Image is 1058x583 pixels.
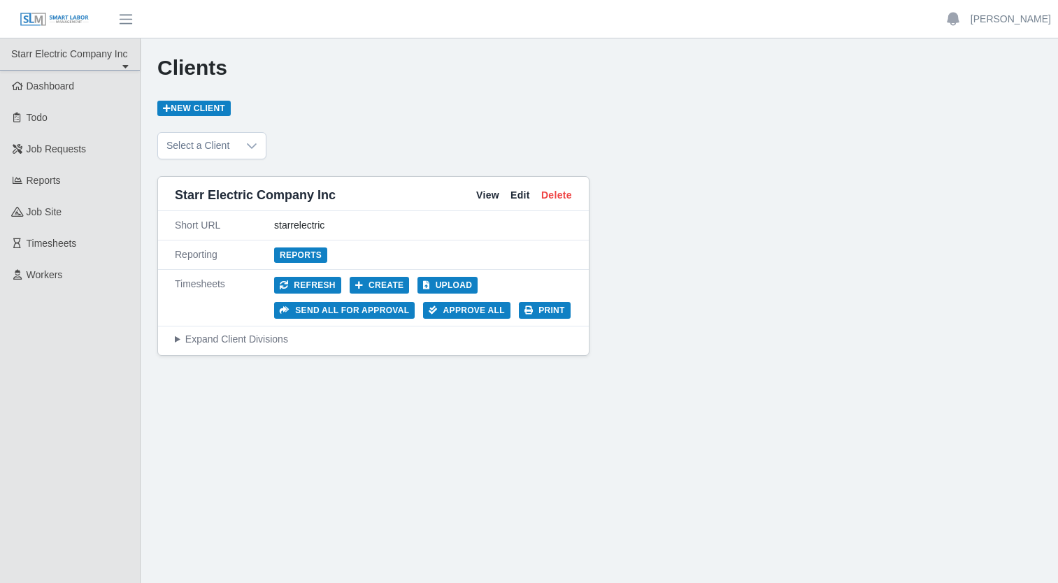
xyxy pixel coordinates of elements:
[175,332,572,347] summary: Expand Client Divisions
[20,12,90,27] img: SLM Logo
[27,269,63,280] span: Workers
[274,302,415,319] button: Send all for approval
[350,277,410,294] button: Create
[417,277,478,294] button: Upload
[27,206,62,217] span: job site
[27,238,77,249] span: Timesheets
[274,218,572,233] div: starrelectric
[476,188,499,203] a: View
[510,188,530,203] a: Edit
[27,112,48,123] span: Todo
[971,12,1051,27] a: [PERSON_NAME]
[519,302,571,319] button: Print
[27,80,75,92] span: Dashboard
[274,247,327,263] a: Reports
[175,277,274,319] div: Timesheets
[175,185,336,205] span: Starr Electric Company Inc
[423,302,510,319] button: Approve All
[274,277,341,294] button: Refresh
[158,133,238,159] span: Select a Client
[157,55,1041,80] h1: Clients
[175,218,274,233] div: Short URL
[27,175,61,186] span: Reports
[27,143,87,154] span: Job Requests
[541,188,572,203] a: Delete
[157,101,231,116] a: New Client
[175,247,274,262] div: Reporting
